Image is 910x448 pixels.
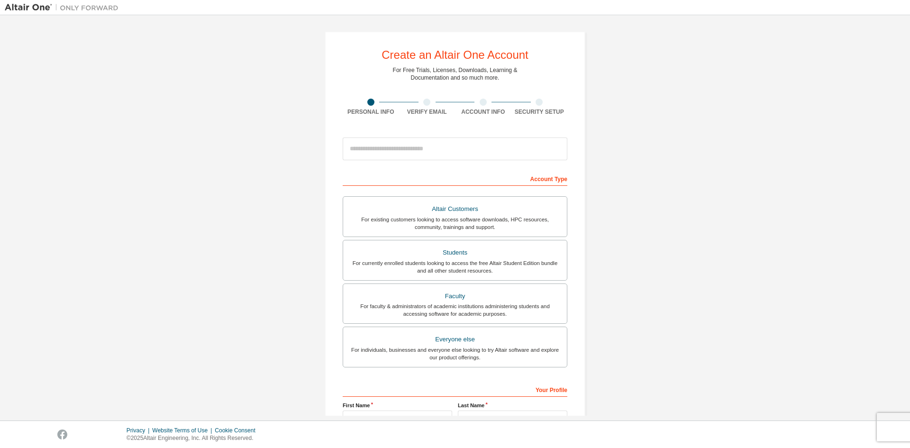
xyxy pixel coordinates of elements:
div: Verify Email [399,108,455,116]
div: For faculty & administrators of academic institutions administering students and accessing softwa... [349,302,561,318]
div: Security Setup [511,108,568,116]
div: Everyone else [349,333,561,346]
div: Create an Altair One Account [382,49,528,61]
div: Students [349,246,561,259]
div: For Free Trials, Licenses, Downloads, Learning & Documentation and so much more. [393,66,518,82]
div: For currently enrolled students looking to access the free Altair Student Edition bundle and all ... [349,259,561,274]
label: First Name [343,402,452,409]
div: Personal Info [343,108,399,116]
div: For individuals, businesses and everyone else looking to try Altair software and explore our prod... [349,346,561,361]
img: Altair One [5,3,123,12]
p: © 2025 Altair Engineering, Inc. All Rights Reserved. [127,434,261,442]
div: Privacy [127,427,152,434]
img: facebook.svg [57,430,67,439]
div: For existing customers looking to access software downloads, HPC resources, community, trainings ... [349,216,561,231]
div: Altair Customers [349,202,561,216]
div: Account Info [455,108,511,116]
div: Cookie Consent [215,427,261,434]
label: Last Name [458,402,567,409]
div: Website Terms of Use [152,427,215,434]
div: Your Profile [343,382,567,397]
div: Account Type [343,171,567,186]
div: Faculty [349,290,561,303]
